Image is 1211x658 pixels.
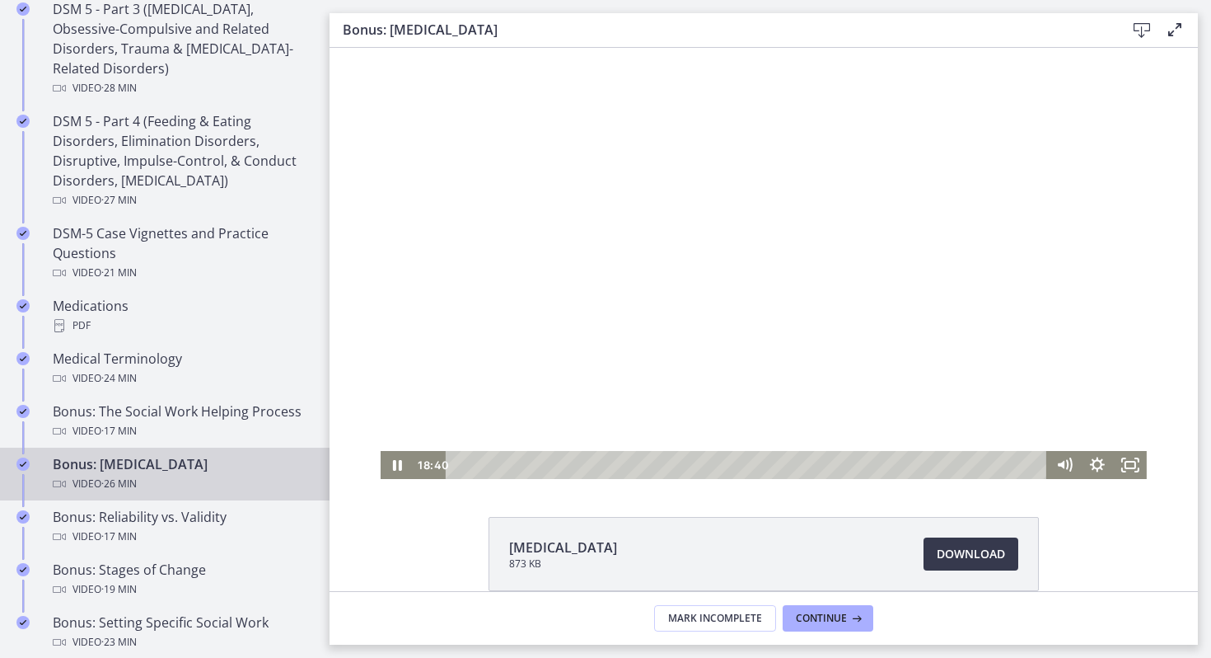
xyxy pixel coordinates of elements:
[509,557,617,571] span: 873 KB
[796,612,847,625] span: Continue
[16,405,30,418] i: Completed
[53,632,310,652] div: Video
[53,296,310,336] div: Medications
[654,605,776,632] button: Mark Incomplete
[783,605,873,632] button: Continue
[101,632,137,652] span: · 23 min
[101,527,137,547] span: · 17 min
[16,2,30,16] i: Completed
[784,403,817,431] button: Fullscreen
[101,580,137,599] span: · 19 min
[16,115,30,128] i: Completed
[16,352,30,365] i: Completed
[16,510,30,524] i: Completed
[751,403,784,431] button: Show settings menu
[718,403,751,431] button: Mute
[16,227,30,240] i: Completed
[53,474,310,494] div: Video
[16,299,30,313] i: Completed
[101,263,137,283] span: · 21 min
[101,78,137,98] span: · 28 min
[330,48,1198,479] iframe: Video Lesson
[53,613,310,652] div: Bonus: Setting Specific Social Work
[16,616,30,629] i: Completed
[53,111,310,210] div: DSM 5 - Part 4 (Feeding & Eating Disorders, Elimination Disorders, Disruptive, Impulse-Control, &...
[53,263,310,283] div: Video
[16,458,30,471] i: Completed
[343,20,1099,40] h3: Bonus: [MEDICAL_DATA]
[101,421,137,441] span: · 17 min
[53,223,310,283] div: DSM-5 Case Vignettes and Practice Questions
[937,544,1005,564] span: Download
[509,538,617,557] span: [MEDICAL_DATA]
[53,78,310,98] div: Video
[923,538,1018,571] a: Download
[668,612,762,625] span: Mark Incomplete
[101,474,137,494] span: · 26 min
[53,402,310,441] div: Bonus: The Social Work Helping Process
[101,190,137,210] span: · 27 min
[53,369,310,388] div: Video
[16,563,30,576] i: Completed
[101,369,137,388] span: · 24 min
[53,507,310,547] div: Bonus: Reliability vs. Validity
[53,349,310,388] div: Medical Terminology
[53,316,310,336] div: PDF
[53,190,310,210] div: Video
[53,527,310,547] div: Video
[53,421,310,441] div: Video
[53,454,310,494] div: Bonus: [MEDICAL_DATA]
[53,560,310,599] div: Bonus: Stages of Change
[53,580,310,599] div: Video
